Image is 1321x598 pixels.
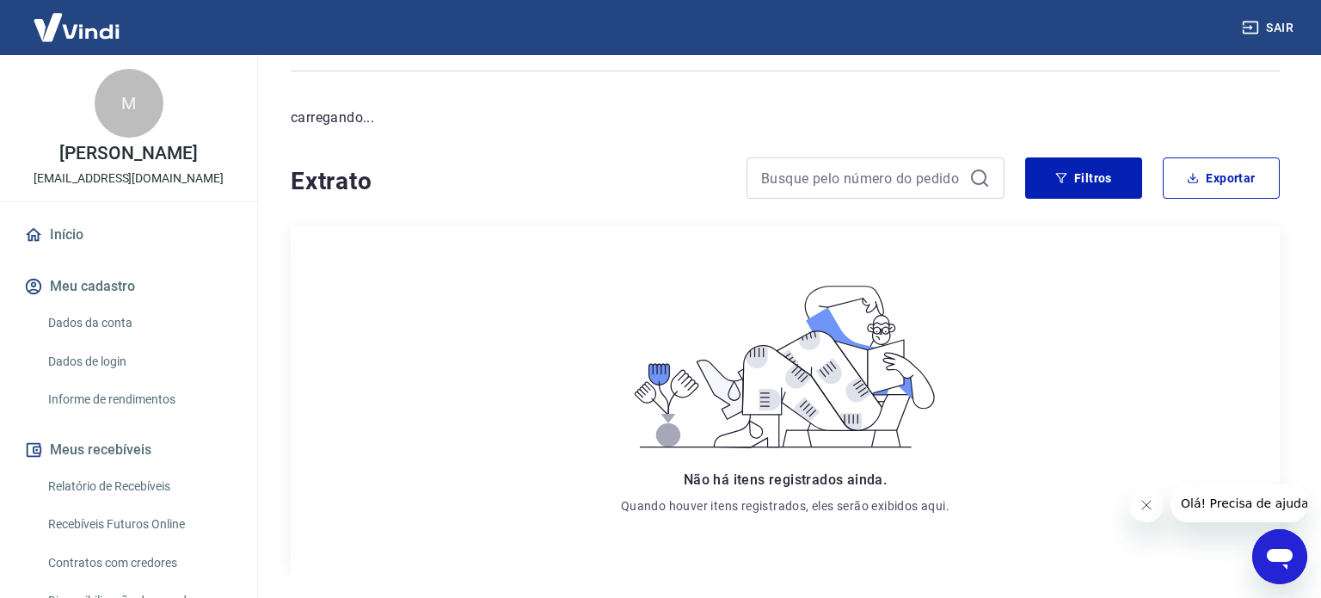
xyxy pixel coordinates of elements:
p: Quando houver itens registrados, eles serão exibidos aqui. [621,497,949,515]
a: Início [21,216,237,254]
button: Meu cadastro [21,268,237,305]
div: M [95,69,163,138]
iframe: Botão para abrir a janela de mensagens [1252,529,1307,584]
h4: Extrato [291,164,726,199]
a: Informe de rendimentos [41,382,237,417]
p: carregando... [291,108,1280,128]
iframe: Mensagem da empresa [1170,484,1307,522]
button: Meus recebíveis [21,431,237,469]
button: Filtros [1025,157,1142,199]
a: Dados da conta [41,305,237,341]
button: Sair [1238,12,1300,44]
iframe: Fechar mensagem [1129,488,1164,522]
a: Dados de login [41,344,237,379]
p: [PERSON_NAME] [59,145,197,163]
span: Olá! Precisa de ajuda? [10,12,144,26]
a: Recebíveis Futuros Online [41,507,237,542]
button: Exportar [1163,157,1280,199]
a: Contratos com credores [41,546,237,581]
span: Não há itens registrados ainda. [684,472,887,488]
img: Vindi [21,1,132,53]
a: Relatório de Recebíveis [41,469,237,504]
p: [EMAIL_ADDRESS][DOMAIN_NAME] [34,170,224,188]
input: Busque pelo número do pedido [761,165,962,191]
